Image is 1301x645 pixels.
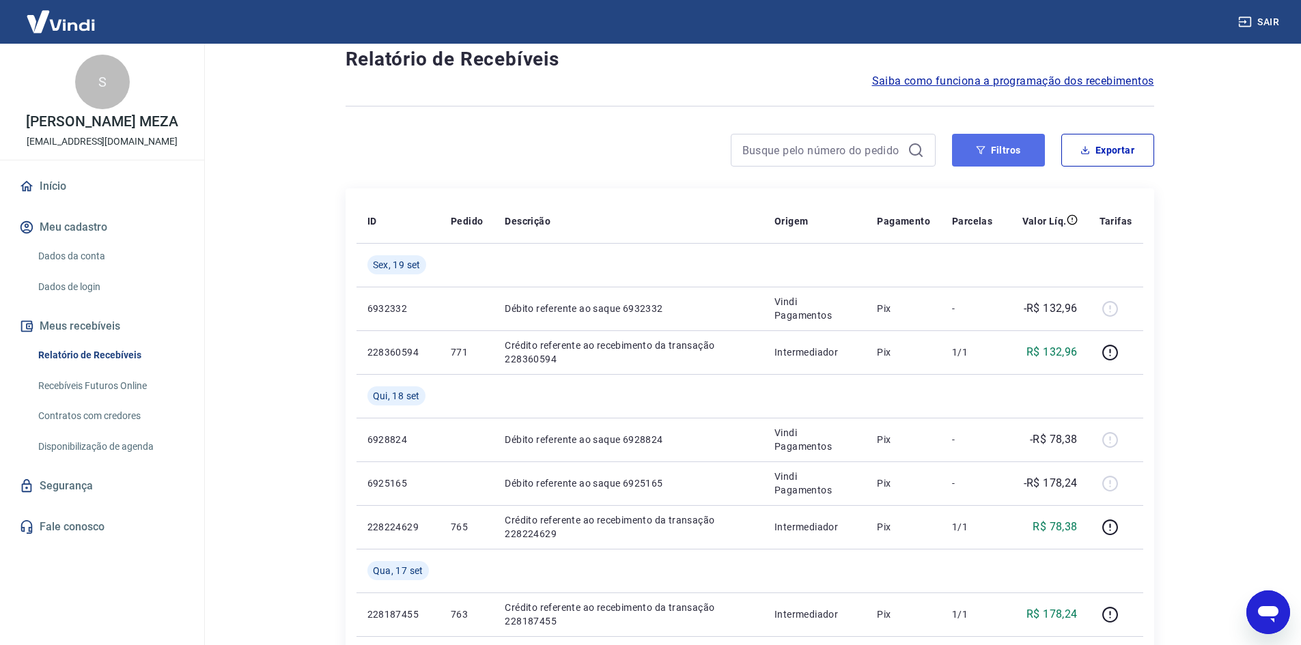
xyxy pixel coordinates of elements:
[1033,519,1077,535] p: R$ 78,38
[451,214,483,228] p: Pedido
[33,372,188,400] a: Recebíveis Futuros Online
[505,214,550,228] p: Descrição
[367,345,429,359] p: 228360594
[1235,10,1285,35] button: Sair
[367,214,377,228] p: ID
[16,311,188,341] button: Meus recebíveis
[16,471,188,501] a: Segurança
[877,302,930,315] p: Pix
[774,345,855,359] p: Intermediador
[367,476,429,490] p: 6925165
[1024,475,1078,491] p: -R$ 178,24
[877,520,930,534] p: Pix
[877,214,930,228] p: Pagamento
[774,470,855,497] p: Vindi Pagamentos
[774,607,855,621] p: Intermediador
[872,73,1154,89] a: Saiba como funciona a programação dos recebimentos
[451,607,483,621] p: 763
[742,140,902,160] input: Busque pelo número do pedido
[75,55,130,109] div: S
[952,302,992,315] p: -
[1061,134,1154,167] button: Exportar
[367,607,429,621] p: 228187455
[1026,606,1078,622] p: R$ 178,24
[1022,214,1067,228] p: Valor Líq.
[952,214,992,228] p: Parcelas
[16,1,105,42] img: Vindi
[774,520,855,534] p: Intermediador
[877,476,930,490] p: Pix
[16,171,188,201] a: Início
[952,134,1045,167] button: Filtros
[774,426,855,453] p: Vindi Pagamentos
[367,433,429,446] p: 6928824
[451,520,483,534] p: 765
[33,242,188,270] a: Dados da conta
[774,295,855,322] p: Vindi Pagamentos
[16,212,188,242] button: Meu cadastro
[952,345,992,359] p: 1/1
[33,402,188,430] a: Contratos com credores
[505,302,753,315] p: Débito referente ao saque 6932332
[952,520,992,534] p: 1/1
[1100,214,1132,228] p: Tarifas
[33,433,188,461] a: Disponibilização de agenda
[451,345,483,359] p: 771
[16,512,188,542] a: Fale conosco
[27,134,178,149] p: [EMAIL_ADDRESS][DOMAIN_NAME]
[505,339,753,366] p: Crédito referente ao recebimento da transação 228360594
[1024,300,1078,317] p: -R$ 132,96
[505,433,753,446] p: Débito referente ao saque 6928824
[346,46,1154,73] h4: Relatório de Recebíveis
[373,564,423,577] span: Qua, 17 set
[877,607,930,621] p: Pix
[952,607,992,621] p: 1/1
[952,433,992,446] p: -
[877,345,930,359] p: Pix
[1030,431,1078,448] p: -R$ 78,38
[33,273,188,301] a: Dados de login
[367,520,429,534] p: 228224629
[774,214,808,228] p: Origem
[373,258,421,272] span: Sex, 19 set
[1026,344,1078,360] p: R$ 132,96
[505,476,753,490] p: Débito referente ao saque 6925165
[26,115,178,129] p: [PERSON_NAME] MEZA
[505,513,753,541] p: Crédito referente ao recebimento da transação 228224629
[33,341,188,369] a: Relatório de Recebíveis
[877,433,930,446] p: Pix
[1246,590,1290,634] iframe: Botão para abrir a janela de mensagens
[373,389,420,403] span: Qui, 18 set
[505,601,753,628] p: Crédito referente ao recebimento da transação 228187455
[952,476,992,490] p: -
[367,302,429,315] p: 6932332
